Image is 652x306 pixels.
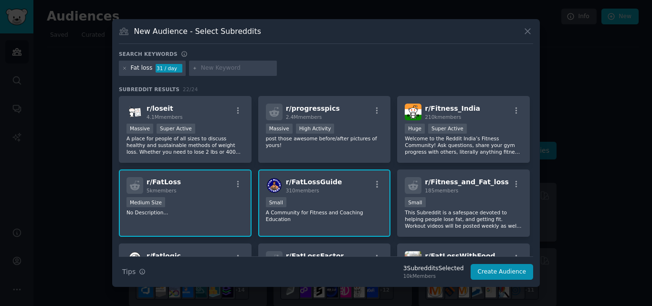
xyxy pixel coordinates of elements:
div: Massive [126,124,153,134]
input: New Keyword [201,64,273,73]
h3: New Audience - Select Subreddits [134,26,261,36]
p: Welcome to the Reddit India’s Fitness Community! Ask questions, share your gym progress with othe... [405,135,522,155]
span: Tips [122,267,136,277]
div: Super Active [428,124,467,134]
span: 210k members [425,114,461,120]
p: A Community for Fitness and Coaching Education [266,209,383,222]
img: Fitness_India [405,104,421,120]
div: Huge [405,124,425,134]
div: 31 / day [156,64,182,73]
span: r/ progresspics [286,105,340,112]
button: Create Audience [471,264,534,280]
span: r/ loseit [147,105,173,112]
span: 2.4M members [286,114,322,120]
p: A place for people of all sizes to discuss healthy and sustainable methods of weight loss. Whethe... [126,135,244,155]
div: High Activity [296,124,335,134]
div: 10k Members [403,273,464,279]
div: Small [405,197,425,207]
button: Tips [119,264,149,280]
div: Massive [266,124,293,134]
h3: Search keywords [119,51,178,57]
span: r/ FatLossFactor [286,252,344,260]
span: 22 / 24 [183,86,198,92]
span: 310 members [286,188,319,193]
div: 3 Subreddit s Selected [403,264,464,273]
span: 5k members [147,188,177,193]
img: fatlogic [126,251,143,268]
div: Small [266,197,286,207]
span: r/ fatlogic [147,252,181,260]
span: 4.1M members [147,114,183,120]
div: Super Active [157,124,195,134]
img: loseit [126,104,143,120]
p: post those awesome before/after pictures of yours! [266,135,383,148]
span: 185 members [425,188,458,193]
span: r/ FatLossGuide [286,178,342,186]
span: r/ FatLossWithFood [425,252,495,260]
div: Medium Size [126,197,165,207]
img: FatLossGuide [266,177,283,194]
img: FatLossWithFood [405,251,421,268]
p: This Subreddit is a safespace devoted to helping people lose fat, and getting fit. Workout videos... [405,209,522,229]
div: Fat loss [131,64,153,73]
span: r/ Fitness_and_Fat_loss [425,178,509,186]
span: Subreddit Results [119,86,179,93]
p: No Description... [126,209,244,216]
span: r/ FatLoss [147,178,181,186]
span: r/ Fitness_India [425,105,480,112]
